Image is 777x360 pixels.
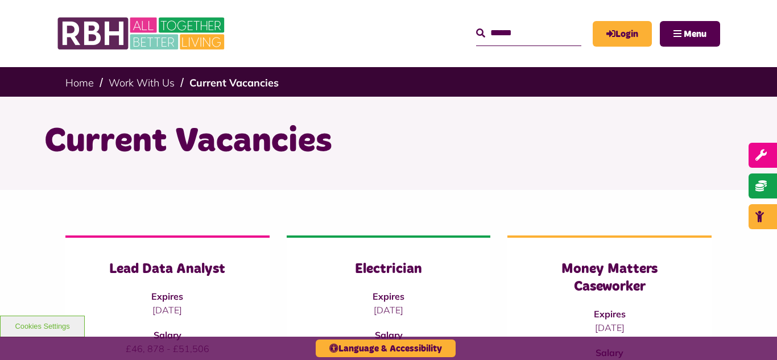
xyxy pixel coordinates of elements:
[154,329,181,341] strong: Salary
[151,291,183,302] strong: Expires
[65,76,94,89] a: Home
[594,308,626,320] strong: Expires
[189,76,279,89] a: Current Vacancies
[593,21,652,47] a: MyRBH
[109,76,175,89] a: Work With Us
[316,340,456,357] button: Language & Accessibility
[530,260,689,296] h3: Money Matters Caseworker
[373,291,404,302] strong: Expires
[309,260,468,278] h3: Electrician
[530,321,689,334] p: [DATE]
[660,21,720,47] button: Navigation
[44,119,733,164] h1: Current Vacancies
[684,30,706,39] span: Menu
[726,309,777,360] iframe: Netcall Web Assistant for live chat
[57,11,228,56] img: RBH
[88,260,247,278] h3: Lead Data Analyst
[309,303,468,317] p: [DATE]
[375,329,403,341] strong: Salary
[88,303,247,317] p: [DATE]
